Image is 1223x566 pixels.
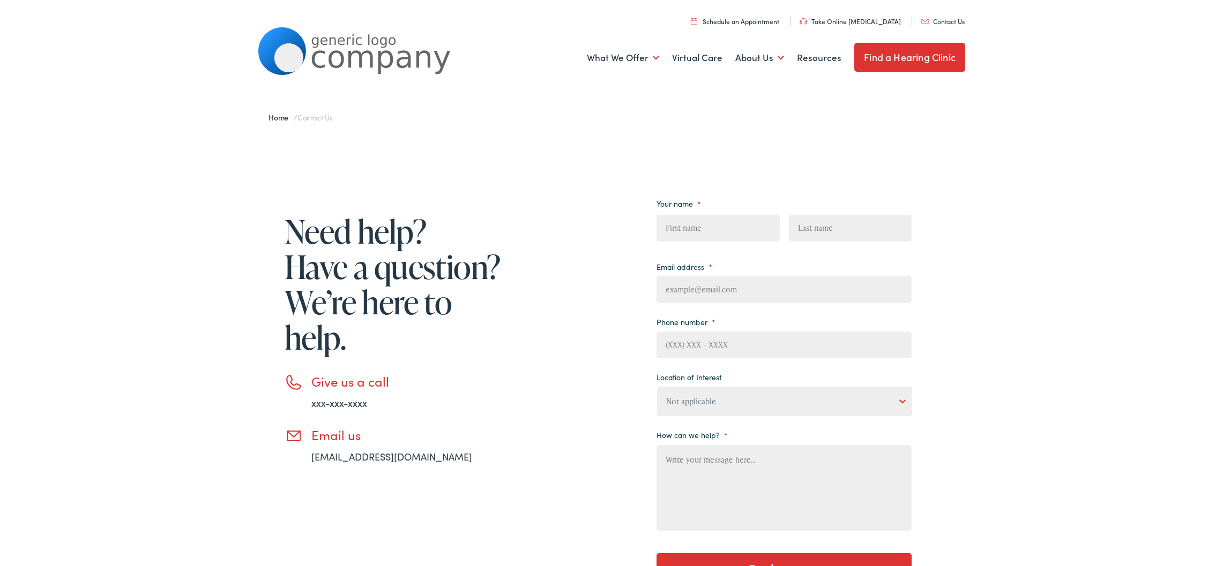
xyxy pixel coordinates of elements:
[657,276,912,303] input: example@email.com
[921,17,965,26] a: Contact Us
[657,215,779,242] input: First name
[691,17,779,26] a: Schedule an Appointment
[311,450,472,463] a: [EMAIL_ADDRESS][DOMAIN_NAME]
[657,262,712,271] label: Email address
[691,18,697,25] img: utility icon
[800,17,901,26] a: Take Online [MEDICAL_DATA]
[657,331,912,358] input: (XXX) XXX - XXXX
[735,38,784,78] a: About Us
[587,38,659,78] a: What We Offer
[797,38,841,78] a: Resources
[657,372,721,382] label: Location of Interest
[311,396,367,410] a: xxx-xxx-xxxx
[297,112,333,123] span: Contact Us
[269,112,294,123] a: Home
[657,199,701,208] label: Your name
[657,430,728,440] label: How can we help?
[672,38,722,78] a: Virtual Care
[789,215,912,242] input: Last name
[657,317,715,327] label: Phone number
[854,43,965,72] a: Find a Hearing Clinic
[285,214,504,355] h1: Need help? Have a question? We’re here to help.
[311,374,504,389] h3: Give us a call
[269,112,333,123] span: /
[311,427,504,443] h3: Email us
[921,19,929,24] img: utility icon
[800,18,807,25] img: utility icon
